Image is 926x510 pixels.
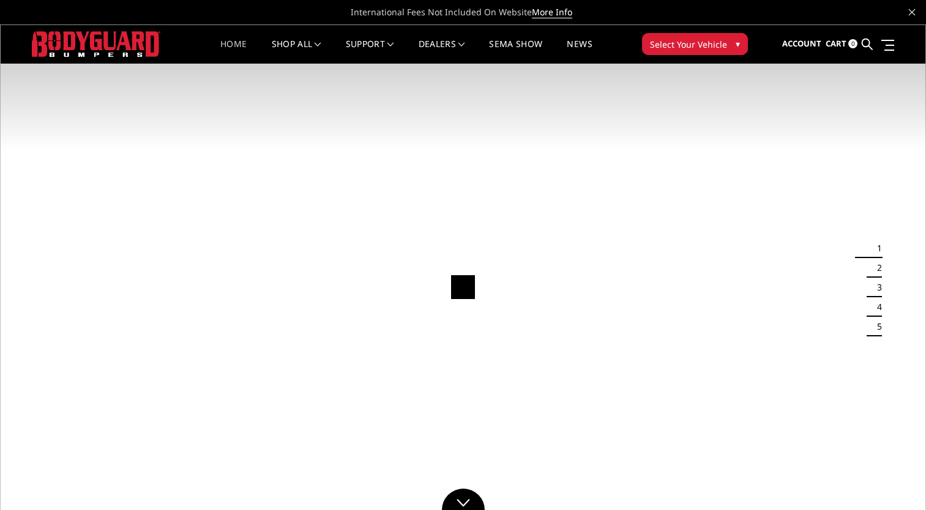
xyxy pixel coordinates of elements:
a: Dealers [419,40,465,64]
button: Select Your Vehicle [642,33,748,55]
a: More Info [532,6,572,18]
span: Cart [826,38,846,49]
a: shop all [272,40,321,64]
span: Account [782,38,821,49]
a: News [567,40,592,64]
a: SEMA Show [489,40,542,64]
button: 2 of 5 [870,258,882,278]
span: 0 [848,39,857,48]
span: ▾ [736,37,740,50]
span: Select Your Vehicle [650,38,727,51]
a: Support [346,40,394,64]
a: Click to Down [442,489,485,510]
button: 1 of 5 [870,238,882,258]
a: Account [782,28,821,61]
img: BODYGUARD BUMPERS [32,31,160,56]
a: Home [220,40,247,64]
button: 4 of 5 [870,297,882,317]
button: 5 of 5 [870,317,882,336]
a: Cart 0 [826,28,857,61]
button: 3 of 5 [870,278,882,297]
